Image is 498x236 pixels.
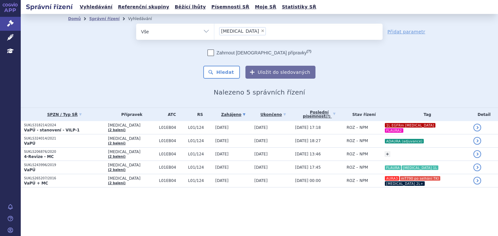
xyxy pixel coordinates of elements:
[402,165,438,170] i: [MEDICAL_DATA] 1L
[268,27,271,35] input: [MEDICAL_DATA]
[185,108,212,121] th: RS
[68,17,81,21] a: Domů
[24,110,105,119] a: SPZN / Typ SŘ
[188,178,212,183] span: L01/124
[253,3,278,11] a: Moje SŘ
[470,108,498,121] th: Detail
[159,152,185,156] span: L01EB04
[473,163,481,171] a: detail
[24,123,105,128] p: SUKLS318214/2024
[473,124,481,131] a: detail
[159,139,185,143] span: L01EB04
[108,123,156,128] span: [MEDICAL_DATA]
[108,155,125,158] a: (2 balení)
[156,108,185,121] th: ATC
[24,168,35,172] strong: VaPÚ
[159,178,185,183] span: L01EB04
[385,151,390,157] a: +
[400,176,440,181] i: mT790 po selhání TKI
[347,165,368,170] span: ROZ – NPM
[255,178,268,183] span: [DATE]
[343,108,381,121] th: Stav řízení
[24,150,105,154] p: SUKLS206876/2020
[215,178,229,183] span: [DATE]
[203,66,240,79] button: Hledat
[215,165,229,170] span: [DATE]
[24,176,105,181] p: SUKLS265207/2016
[24,141,35,146] strong: VaPÚ
[385,123,435,128] i: 1L EGFRm [MEDICAL_DATA]
[473,150,481,158] a: detail
[24,181,48,185] strong: VaPÚ + MC
[385,176,399,181] i: AURA3
[188,125,212,130] span: L01/124
[280,3,318,11] a: Statistiky SŘ
[255,139,268,143] span: [DATE]
[255,110,292,119] a: Ukončeno
[245,66,315,79] button: Uložit do sledovaných
[21,2,78,11] h2: Správní řízení
[24,163,105,167] p: SUKLS243996/2019
[473,177,481,185] a: detail
[108,141,125,145] a: (2 balení)
[173,3,208,11] a: Běžící lhůty
[108,128,125,132] a: (2 balení)
[381,108,470,121] th: Tag
[214,88,305,96] span: Nalezeno 5 správních řízení
[108,181,125,185] a: (2 balení)
[347,139,368,143] span: ROZ – NPM
[387,28,425,35] a: Přidat parametr
[188,165,212,170] span: L01/124
[255,125,268,130] span: [DATE]
[295,178,321,183] span: [DATE] 00:00
[255,165,268,170] span: [DATE]
[295,125,321,130] span: [DATE] 17:18
[159,125,185,130] span: L01EB04
[221,29,259,33] span: [MEDICAL_DATA]
[215,125,229,130] span: [DATE]
[108,163,156,167] span: [MEDICAL_DATA]
[347,152,368,156] span: ROZ – NPM
[24,128,80,132] strong: VaPÚ - stanovení - VILP-1
[128,14,160,24] li: Vyhledávání
[215,139,229,143] span: [DATE]
[385,181,424,186] i: [MEDICAL_DATA] 2L+
[347,125,368,130] span: ROZ – NPM
[24,154,54,159] strong: 4-Revize - MC
[261,29,265,33] span: ×
[116,3,171,11] a: Referenční skupiny
[347,178,368,183] span: ROZ – NPM
[108,150,156,154] span: [MEDICAL_DATA]
[209,3,251,11] a: Písemnosti SŘ
[24,136,105,141] p: SUKLS324014/2021
[207,50,311,56] label: Zahrnout [DEMOGRAPHIC_DATA] přípravky
[385,165,401,170] i: FLAURA
[295,152,321,156] span: [DATE] 13:46
[105,108,156,121] th: Přípravek
[307,49,311,53] abbr: (?)
[108,176,156,181] span: [MEDICAL_DATA]
[215,152,229,156] span: [DATE]
[255,152,268,156] span: [DATE]
[108,168,125,172] a: (2 balení)
[326,115,330,118] abbr: (?)
[295,139,321,143] span: [DATE] 18:27
[215,110,251,119] a: Zahájeno
[188,139,212,143] span: L01/124
[78,3,114,11] a: Vyhledávání
[108,136,156,141] span: [MEDICAL_DATA]
[188,152,212,156] span: L01/124
[159,165,185,170] span: L01EB04
[385,128,403,133] i: FLAURA2
[89,17,120,21] a: Správní řízení
[385,139,424,143] i: ADAURA (adjuvance)
[473,137,481,145] a: detail
[295,165,321,170] span: [DATE] 17:45
[295,108,343,121] a: Poslednípísemnost(?)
